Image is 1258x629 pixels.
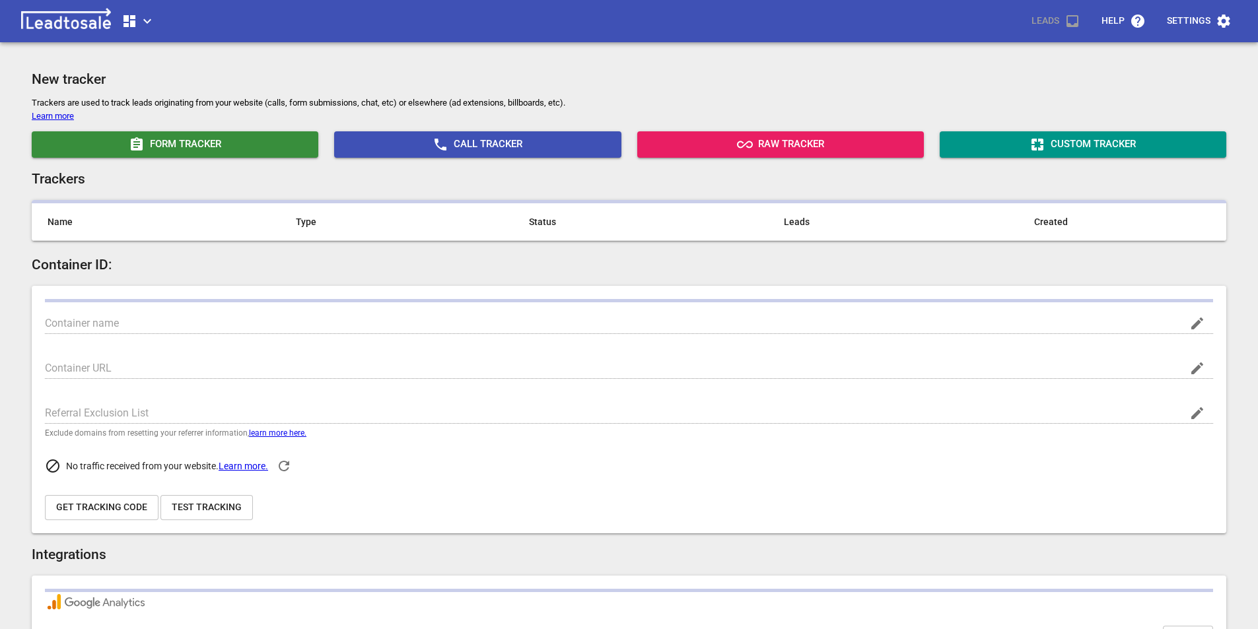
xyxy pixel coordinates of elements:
button: Form Tracker [32,131,318,158]
aside: Status [529,214,730,230]
h2: Integrations [32,546,1226,563]
span: Raw Tracker [643,137,919,152]
button: Raw Tracker [637,131,924,158]
aside: Leads [784,214,981,230]
img: analytics_logo [45,592,147,612]
span: Call Tracker [339,137,615,152]
span: Custom Tracker [945,137,1221,152]
a: learn more here. [249,428,306,438]
button: Call Tracker [334,131,621,158]
aside: Name [48,214,243,230]
img: logo [16,8,116,34]
span: Test Tracking [172,501,242,514]
h2: New tracker [32,71,1226,88]
p: Trackers are used to track leads originating from your website (calls, form submissions, chat, et... [32,96,1226,123]
p: Settings [1167,15,1210,28]
span: Form Tracker [37,137,313,152]
button: Test Tracking [160,495,253,520]
p: Exclude domains from resetting your referrer information, [45,429,1213,437]
a: Learn more [32,111,74,121]
button: Custom Tracker [940,131,1226,158]
p: No traffic received from your website. [45,450,1213,482]
aside: Created [1034,214,1210,230]
aside: Type [296,214,477,230]
h2: Container ID: [32,257,1226,273]
a: Learn more. [219,459,268,473]
h2: Trackers [32,171,1226,187]
span: Get Tracking Code [56,501,147,514]
button: Get Tracking Code [45,495,158,520]
p: Help [1101,15,1125,28]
